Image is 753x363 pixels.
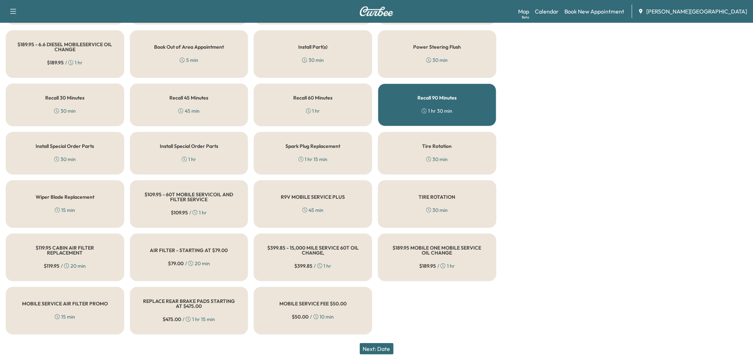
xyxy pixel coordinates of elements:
[55,313,75,320] div: 15 min
[47,59,64,66] span: $ 189.95
[422,107,452,114] div: 1 hr 30 min
[413,44,461,49] h5: Power Steering Flush
[279,301,347,306] h5: MOBILE SERVICE FEE $50.00
[54,107,76,114] div: 30 min
[55,207,75,214] div: 15 min
[178,107,200,114] div: 45 min
[44,262,59,269] span: $ 119.95
[294,95,333,100] h5: Recall 60 Minutes
[535,7,559,16] a: Calendar
[22,301,108,306] h5: MOBILE SERVICE AIR FILTER PROMO
[180,57,198,64] div: 5 min
[299,44,328,49] h5: Install Part(s)
[182,156,196,163] div: 1 hr
[281,194,345,199] h5: R9V MOBILE SERVICE PLUS
[36,194,94,199] h5: Wiper Blade Replacement
[45,95,84,100] h5: Recall 30 Minutes
[17,42,112,52] h5: $189.95 - 6.6 DIESEL MOBILESERVICE OIL CHANGE
[417,95,457,100] h5: Recall 90 Minutes
[360,343,394,354] button: Next: Date
[299,156,328,163] div: 1 hr 15 min
[292,313,334,320] div: / 10 min
[163,316,181,323] span: $ 475.00
[265,245,360,255] h5: $399.85 - 15,000 MILE SERVICE 60T OIL CHANGE,
[54,156,76,163] div: 30 min
[647,7,747,16] span: [PERSON_NAME][GEOGRAPHIC_DATA]
[306,107,320,114] div: 1 hr
[168,260,184,267] span: $ 79.00
[150,248,228,253] h5: AIR FILTER - STARTING AT $79.00
[422,144,452,149] h5: Tire Rotation
[171,209,188,216] span: $ 109.95
[142,192,237,202] h5: $109.95 - 60T MOBILE SERVICOIL AND FILTER SERVICE
[295,262,332,269] div: / 1 hr
[168,260,210,267] div: / 20 min
[154,44,224,49] h5: Book Out of Area Appointment
[286,144,341,149] h5: Spark Plug Replacement
[295,262,313,269] span: $ 399.85
[419,194,456,199] h5: TIRE ROTATION
[426,57,448,64] div: 30 min
[171,209,207,216] div: / 1 hr
[419,262,455,269] div: / 1 hr
[17,245,112,255] h5: $119.95 CABIN AIR FILTER REPLACEMENT
[522,15,529,20] div: Beta
[426,207,448,214] div: 30 min
[564,7,625,16] a: Book New Appointment
[390,245,485,255] h5: $189.95 MOBILE ONE MOBILE SERVICE OIL CHANGE
[426,156,448,163] div: 30 min
[160,144,218,149] h5: Install Special Order Parts
[163,316,215,323] div: / 1 hr 15 min
[169,95,208,100] h5: Recall 45 Minutes
[47,59,83,66] div: / 1 hr
[359,6,394,16] img: Curbee Logo
[292,313,309,320] span: $ 50.00
[36,144,94,149] h5: Install Special Order Parts
[302,57,324,64] div: 30 min
[142,299,237,309] h5: REPLACE REAR BRAKE PADS STARTING AT $475.00
[518,7,529,16] a: MapBeta
[44,262,86,269] div: / 20 min
[419,262,436,269] span: $ 189.95
[302,207,324,214] div: 45 min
